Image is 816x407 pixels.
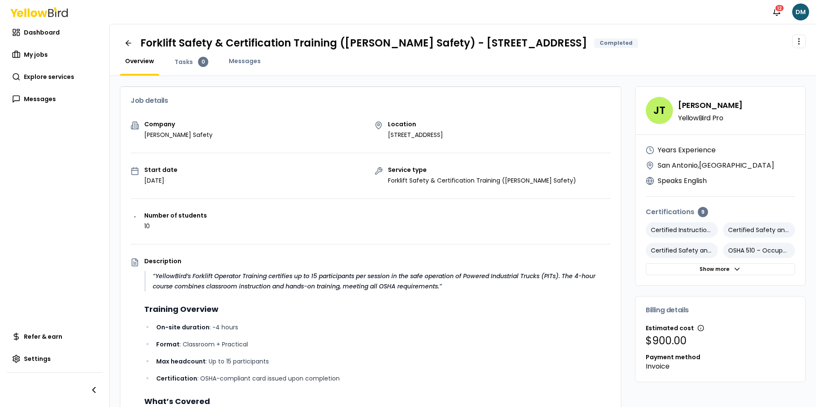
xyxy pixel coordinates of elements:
[678,115,743,122] p: YellowBird Pro
[646,222,718,238] p: Certified Instructional Trainer (CIT)
[156,322,611,332] p: : ~4 hours
[7,350,102,367] a: Settings
[24,73,74,81] span: Explore services
[144,131,213,139] p: [PERSON_NAME] Safety
[24,50,48,59] span: My jobs
[156,323,210,331] strong: On-site duration
[125,57,154,65] span: Overview
[144,212,207,218] p: Number of students
[7,68,102,85] a: Explore services
[646,243,718,258] p: Certified Safety and Health Official (CSHO) for General Industry
[156,356,611,366] p: : Up to 15 participants
[140,36,587,50] h1: Forklift Safety & Certification Training ([PERSON_NAME] Safety) - [STREET_ADDRESS]
[646,207,795,217] h4: Certifications
[144,304,219,314] strong: Training Overview
[658,145,716,155] p: Years Experience
[156,340,180,349] strong: Format
[24,332,62,341] span: Refer & earn
[646,334,795,348] p: $900.00
[658,176,707,186] p: Speaks English
[7,328,102,345] a: Refer & earn
[156,374,197,383] strong: Certification
[156,357,206,366] strong: Max headcount
[388,167,576,173] p: Service type
[24,95,56,103] span: Messages
[144,121,213,127] p: Company
[723,243,795,258] p: OSHA 510 – Occupational Safety & Health Standards for the Construction Industry (30-Hour)
[169,57,213,67] a: Tasks0
[156,373,611,384] p: : OSHA-compliant card issued upon completion
[7,46,102,63] a: My jobs
[7,24,102,41] a: Dashboard
[131,97,611,104] h3: Job details
[7,90,102,108] a: Messages
[698,207,708,217] div: 9
[646,263,795,275] button: Show more
[144,258,611,264] p: Description
[658,160,774,171] p: San Antonio , [GEOGRAPHIC_DATA]
[388,121,443,127] p: Location
[646,307,689,314] span: Billing details
[723,222,795,238] p: Certified Safety and Health Official (CSHO) for Construction Industry
[156,339,611,349] p: : Classroom + Practical
[229,57,261,65] span: Messages
[646,361,795,372] p: Invoice
[646,324,694,332] span: Estimated cost
[678,99,743,111] h4: [PERSON_NAME]
[775,4,784,12] div: 12
[24,28,60,37] span: Dashboard
[175,58,193,66] span: Tasks
[24,355,51,363] span: Settings
[768,3,785,20] button: 12
[792,3,809,20] span: DM
[120,57,159,65] a: Overview
[594,38,638,48] div: Completed
[388,176,576,185] p: Forklift Safety & Certification Training ([PERSON_NAME] Safety)
[144,222,207,230] p: 10
[144,396,210,407] strong: What’s Covered
[224,57,266,65] a: Messages
[646,353,700,361] span: Payment method
[144,167,178,173] p: Start date
[646,97,673,124] span: JT
[144,176,178,185] p: [DATE]
[388,131,443,139] p: [STREET_ADDRESS]
[198,57,208,67] div: 0
[153,271,611,291] p: YellowBird’s Forklift Operator Training certifies up to 15 participants per session in the safe o...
